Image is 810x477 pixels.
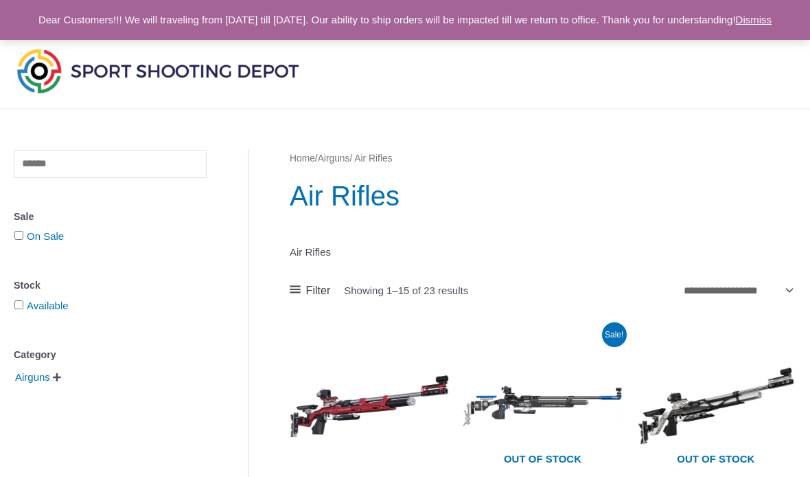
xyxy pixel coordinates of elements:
p: Showing 1–15 of 23 results [344,285,468,296]
a: Airguns [14,370,51,382]
span: Out of stock [473,444,612,476]
div: Stock [14,276,207,296]
div: Sale [14,207,207,227]
span: Airguns [14,366,51,389]
select: Shop order [678,280,796,301]
div: Category [14,345,207,365]
a: Home [290,153,315,164]
a: Available [27,300,69,311]
span: Out of stock [647,444,785,476]
h1: Air Rifles [290,177,796,215]
img: Sport Shooting Depot [14,45,302,96]
input: Available [14,300,23,309]
a: Filter [290,280,330,301]
span: Filter [306,280,331,301]
a: Dismiss [736,14,772,25]
p: Air Rifles [290,243,796,262]
a: On Sale [27,230,64,242]
span: Sale! [602,322,627,347]
nav: Breadcrumb [290,150,796,168]
span:  [53,373,61,382]
a: Airguns [318,153,350,164]
input: On Sale [14,231,23,240]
